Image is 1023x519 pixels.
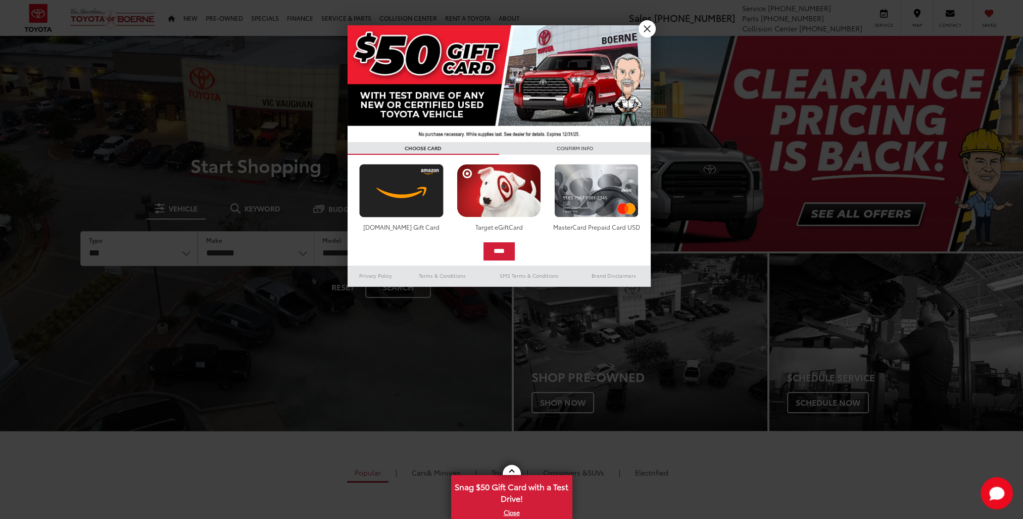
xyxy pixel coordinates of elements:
[357,223,446,231] div: [DOMAIN_NAME] Gift Card
[454,223,544,231] div: Target eGiftCard
[577,270,651,282] a: Brand Disclaimers
[481,270,577,282] a: SMS Terms & Conditions
[348,142,499,155] h3: CHOOSE CARD
[404,270,481,282] a: Terms & Conditions
[348,25,651,142] img: 42635_top_851395.jpg
[981,477,1013,509] svg: Start Chat
[452,476,571,507] span: Snag $50 Gift Card with a Test Drive!
[454,164,544,218] img: targetcard.png
[552,164,641,218] img: mastercard.png
[981,477,1013,509] button: Toggle Chat Window
[348,270,404,282] a: Privacy Policy
[552,223,641,231] div: MasterCard Prepaid Card USD
[499,142,651,155] h3: CONFIRM INFO
[357,164,446,218] img: amazoncard.png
